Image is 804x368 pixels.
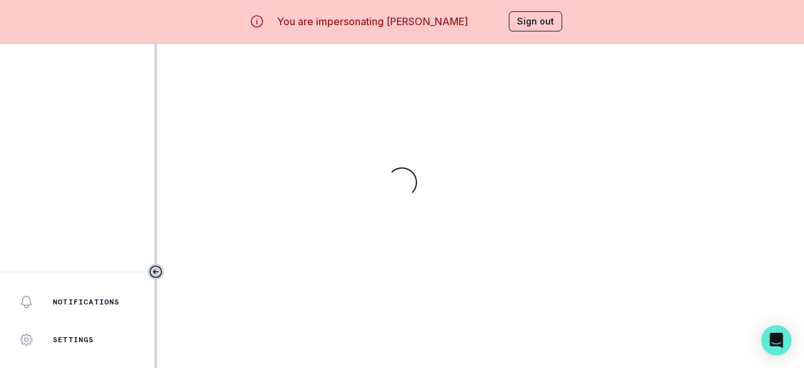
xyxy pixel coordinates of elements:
button: Sign out [509,11,562,31]
p: Settings [53,335,94,345]
p: You are impersonating [PERSON_NAME] [277,14,468,29]
p: Notifications [53,297,120,307]
div: Open Intercom Messenger [761,325,791,355]
button: Toggle sidebar [148,264,164,280]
